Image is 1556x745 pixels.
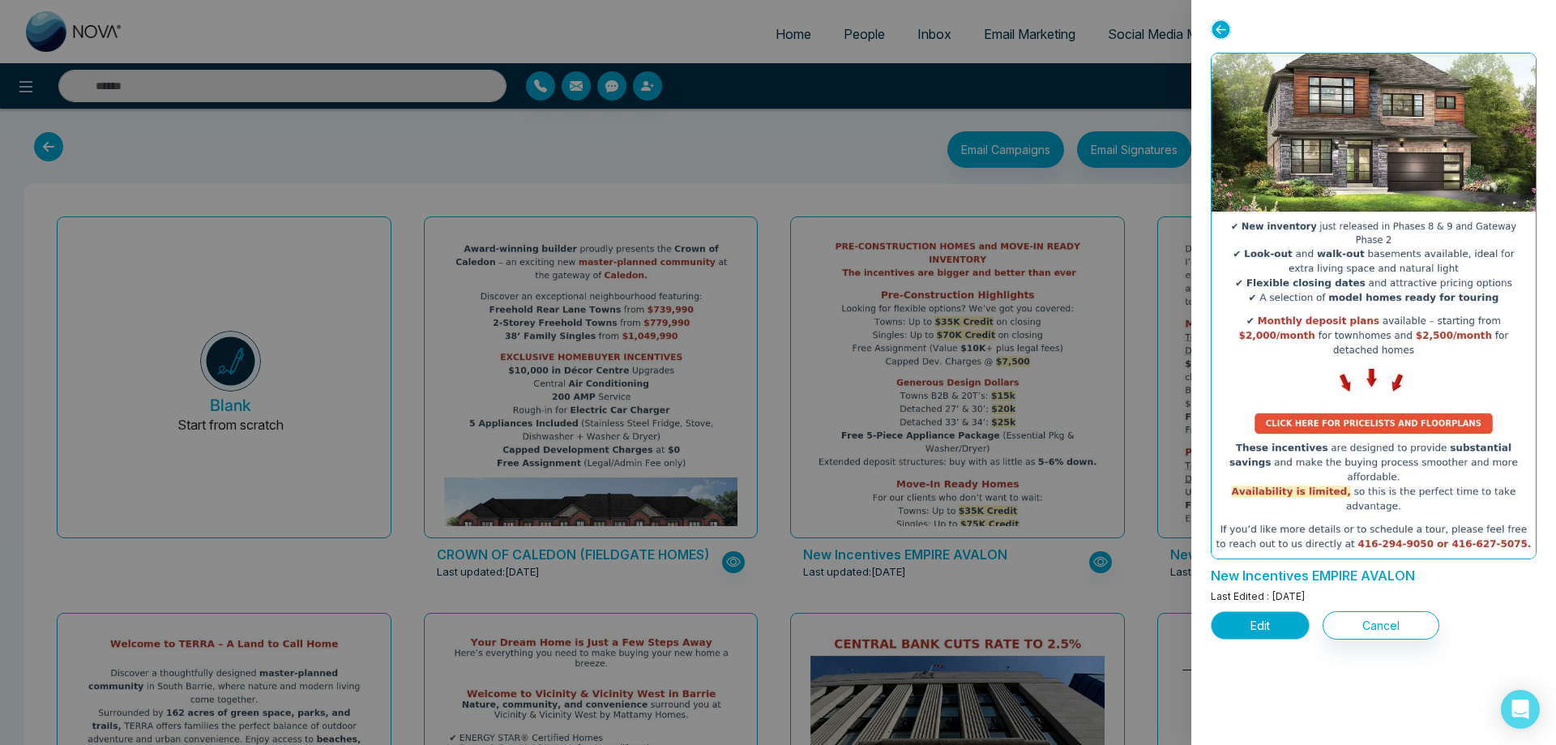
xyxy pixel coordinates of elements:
div: Open Intercom Messenger [1501,690,1540,729]
button: Edit [1211,611,1310,640]
button: Cancel [1323,611,1439,640]
span: Last Edited : [DATE] [1211,590,1306,602]
p: New Incentives EMPIRE AVALON [1211,559,1537,585]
